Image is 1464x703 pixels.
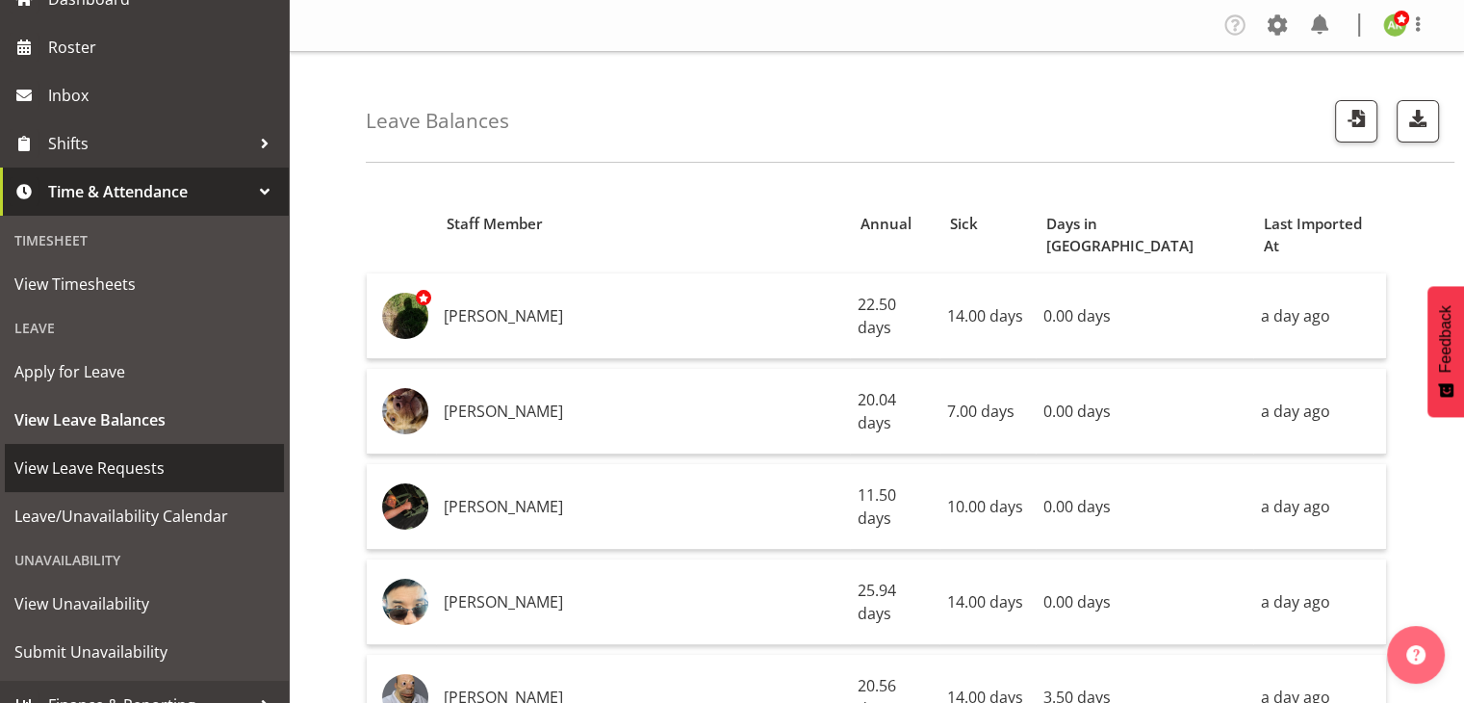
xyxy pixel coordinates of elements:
span: Inbox [48,81,279,110]
span: a day ago [1261,401,1330,422]
a: Leave/Unavailability Calendar [5,492,284,540]
span: 0.00 days [1043,496,1111,517]
span: Annual [860,213,912,235]
td: [PERSON_NAME] [436,273,850,359]
span: Submit Unavailability [14,638,274,666]
span: 14.00 days [947,591,1023,612]
span: Sick [950,213,978,235]
img: alan-burrowsbb943395863b3ae7062c263e1c991831.png [382,483,428,530]
button: Import Leave Balances [1335,100,1377,143]
span: Feedback [1437,305,1454,373]
span: a day ago [1261,305,1330,326]
a: View Leave Requests [5,444,284,492]
span: 22.50 days [858,294,896,338]
img: angela-kerrigan9606.jpg [1383,13,1406,37]
span: 20.04 days [858,389,896,433]
span: 14.00 days [947,305,1023,326]
div: Timesheet [5,221,284,260]
span: 0.00 days [1043,591,1111,612]
span: Shifts [48,129,250,158]
button: Feedback - Show survey [1427,286,1464,417]
img: help-xxl-2.png [1406,645,1425,664]
td: [PERSON_NAME] [436,560,850,645]
a: View Leave Balances [5,396,284,444]
span: a day ago [1261,496,1330,517]
td: [PERSON_NAME] [436,464,850,550]
img: aaron-grant454b22c01f25b3c339245abd24dca433.png [382,388,428,434]
span: View Leave Requests [14,454,274,482]
img: aof-anujarawat71d0d1c466b097e0dd92e270e9672f26.png [382,579,428,625]
span: View Leave Balances [14,405,274,434]
span: 10.00 days [947,496,1023,517]
span: View Unavailability [14,589,274,618]
a: View Timesheets [5,260,284,308]
span: Days in [GEOGRAPHIC_DATA] [1046,213,1242,257]
span: Time & Attendance [48,177,250,206]
a: Apply for Leave [5,348,284,396]
span: View Timesheets [14,270,274,299]
td: [PERSON_NAME] [436,369,850,455]
span: Apply for Leave [14,357,274,386]
img: micah-hetrick73ebaf9e9aacd948a3fc464753b70555.png [382,293,428,339]
div: Unavailability [5,540,284,580]
button: Download Leave Balances [1397,100,1439,143]
span: a day ago [1261,591,1330,612]
span: 0.00 days [1043,305,1111,326]
a: Submit Unavailability [5,628,284,676]
span: Roster [48,33,279,62]
span: 25.94 days [858,580,896,624]
span: Last Imported At [1264,213,1375,257]
span: Staff Member [447,213,543,235]
h4: Leave Balances [366,110,509,132]
span: 0.00 days [1043,401,1111,422]
span: Leave/Unavailability Calendar [14,502,274,531]
span: 11.50 days [858,484,896,529]
a: View Unavailability [5,580,284,628]
span: 7.00 days [947,401,1015,422]
div: Leave [5,308,284,348]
